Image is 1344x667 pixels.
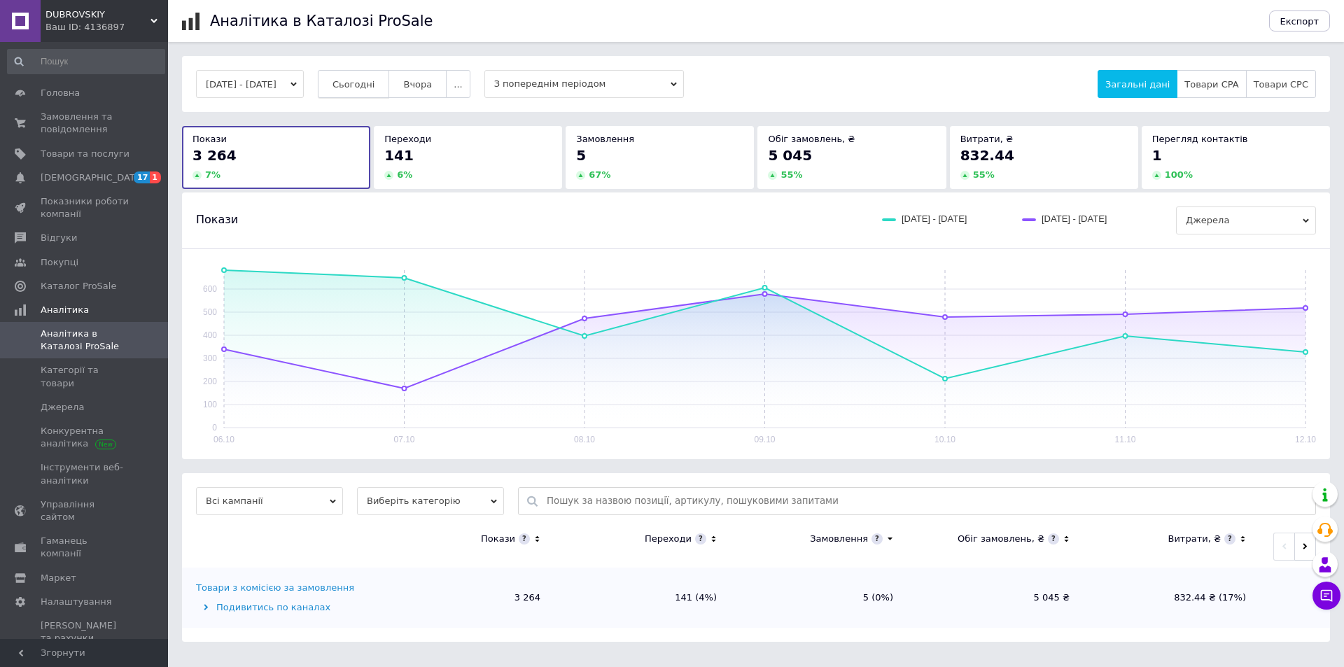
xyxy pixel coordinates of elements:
[196,70,304,98] button: [DATE] - [DATE]
[1269,10,1331,31] button: Експорт
[384,134,431,144] span: Переходи
[393,435,414,444] text: 07.10
[41,171,144,184] span: [DEMOGRAPHIC_DATA]
[1177,70,1246,98] button: Товари CPA
[203,377,217,386] text: 200
[446,70,470,98] button: ...
[192,147,237,164] span: 3 264
[547,488,1308,514] input: Пошук за назвою позиції, артикулу, пошуковими запитами
[481,533,515,545] div: Покази
[203,330,217,340] text: 400
[213,435,234,444] text: 06.10
[41,401,84,414] span: Джерела
[210,13,433,29] h1: Аналітика в Каталозі ProSale
[1184,79,1238,90] span: Товари CPA
[484,70,684,98] span: З попереднім періодом
[454,79,462,90] span: ...
[1168,533,1221,545] div: Витрати, ₴
[41,256,78,269] span: Покупці
[41,364,129,389] span: Категорії та товари
[397,169,412,180] span: 6 %
[41,535,129,560] span: Гаманець компанії
[958,533,1044,545] div: Обіг замовлень, ₴
[41,148,129,160] span: Товари та послуги
[41,232,77,244] span: Відгуки
[589,169,610,180] span: 67 %
[1312,582,1340,610] button: Чат з покупцем
[196,601,374,614] div: Подивитись по каналах
[196,212,238,227] span: Покази
[973,169,995,180] span: 55 %
[388,70,447,98] button: Вчора
[731,568,907,628] td: 5 (0%)
[318,70,390,98] button: Сьогодні
[41,111,129,136] span: Замовлення та повідомлення
[960,147,1014,164] span: 832.44
[574,435,595,444] text: 08.10
[196,487,343,515] span: Всі кампанії
[212,423,217,433] text: 0
[810,533,868,545] div: Замовлення
[41,304,89,316] span: Аналітика
[41,498,129,524] span: Управління сайтом
[1280,16,1319,27] span: Експорт
[41,461,129,486] span: Інструменти веб-аналітики
[41,425,129,450] span: Конкурентна аналітика
[150,171,161,183] span: 1
[203,400,217,409] text: 100
[378,568,554,628] td: 3 264
[1176,206,1316,234] span: Джерела
[384,147,414,164] span: 141
[576,134,634,144] span: Замовлення
[41,596,112,608] span: Налаштування
[768,134,855,144] span: Обіг замовлень, ₴
[203,353,217,363] text: 300
[1098,70,1177,98] button: Загальні дані
[41,572,76,584] span: Маркет
[203,284,217,294] text: 600
[45,21,168,34] div: Ваш ID: 4136897
[1105,79,1170,90] span: Загальні дані
[1295,435,1316,444] text: 12.10
[1246,70,1316,98] button: Товари CPC
[1254,79,1308,90] span: Товари CPC
[645,533,692,545] div: Переходи
[1152,134,1248,144] span: Перегляд контактів
[934,435,955,444] text: 10.10
[1114,435,1135,444] text: 11.10
[45,8,150,21] span: DUBROVSKIY
[960,134,1014,144] span: Витрати, ₴
[576,147,586,164] span: 5
[41,87,80,99] span: Головна
[7,49,165,74] input: Пошук
[203,307,217,317] text: 500
[332,79,375,90] span: Сьогодні
[357,487,504,515] span: Виберіть категорію
[41,195,129,220] span: Показники роботи компанії
[554,568,731,628] td: 141 (4%)
[403,79,432,90] span: Вчора
[1165,169,1193,180] span: 100 %
[192,134,227,144] span: Покази
[907,568,1084,628] td: 5 045 ₴
[134,171,150,183] span: 17
[41,280,116,293] span: Каталог ProSale
[780,169,802,180] span: 55 %
[768,147,812,164] span: 5 045
[754,435,775,444] text: 09.10
[1152,147,1162,164] span: 1
[205,169,220,180] span: 7 %
[41,328,129,353] span: Аналітика в Каталозі ProSale
[196,582,354,594] div: Товари з комісією за замовлення
[1084,568,1260,628] td: 832.44 ₴ (17%)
